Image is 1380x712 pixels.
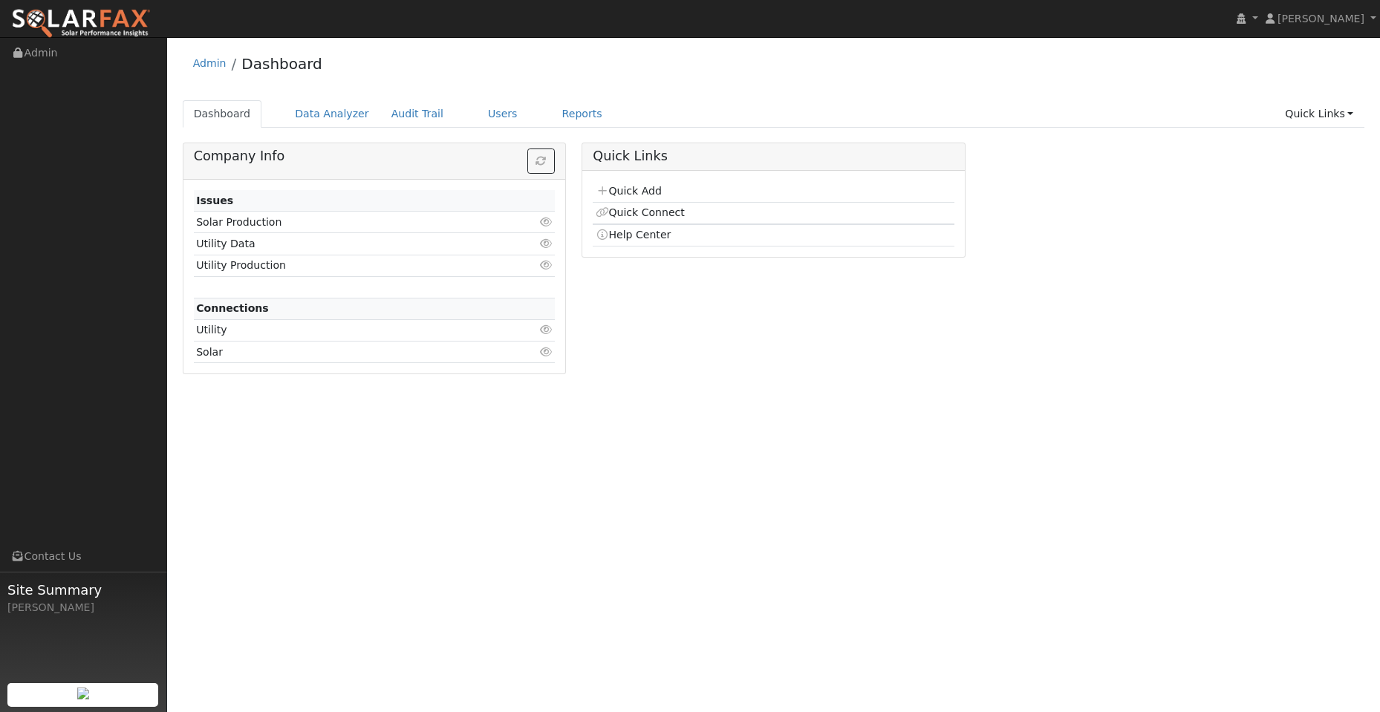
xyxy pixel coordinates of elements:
a: Dashboard [183,100,262,128]
a: Help Center [596,229,671,241]
img: retrieve [77,687,89,699]
a: Dashboard [241,55,322,73]
td: Solar [194,342,497,363]
i: Click to view [539,238,553,249]
a: Data Analyzer [284,100,380,128]
h5: Company Info [194,148,555,164]
i: Click to view [539,217,553,227]
a: Users [477,100,529,128]
a: Audit Trail [380,100,455,128]
strong: Connections [196,302,269,314]
a: Quick Add [596,185,662,197]
h5: Quick Links [593,148,954,164]
div: [PERSON_NAME] [7,600,159,615]
span: Site Summary [7,580,159,600]
strong: Issues [196,195,233,206]
td: Utility Production [194,255,497,276]
i: Click to view [539,324,553,335]
i: Click to view [539,347,553,357]
span: [PERSON_NAME] [1278,13,1364,25]
a: Quick Connect [596,206,685,218]
img: SolarFax [11,8,151,39]
td: Utility [194,319,497,341]
a: Quick Links [1274,100,1364,128]
td: Solar Production [194,212,497,233]
a: Admin [193,57,227,69]
a: Reports [551,100,613,128]
td: Utility Data [194,233,497,255]
i: Click to view [539,260,553,270]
